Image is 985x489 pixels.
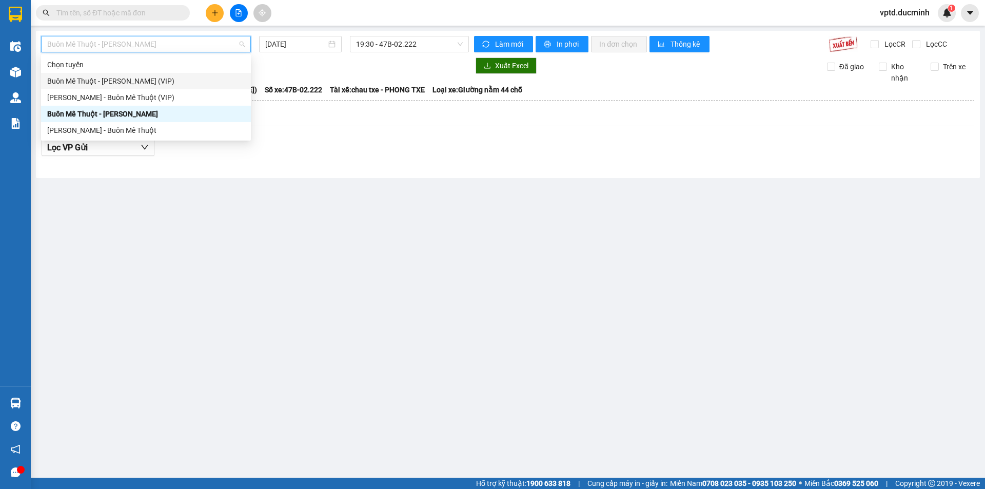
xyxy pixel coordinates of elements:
[671,38,701,50] span: Thống kê
[47,141,88,154] span: Lọc VP Gửi
[804,478,878,489] span: Miền Bắc
[211,9,219,16] span: plus
[253,4,271,22] button: aim
[11,444,21,454] span: notification
[961,4,979,22] button: caret-down
[10,92,21,103] img: warehouse-icon
[966,8,975,17] span: caret-down
[47,92,245,103] div: [PERSON_NAME] - Buôn Mê Thuột (VIP)
[235,9,242,16] span: file-add
[578,478,580,489] span: |
[42,140,154,156] button: Lọc VP Gửi
[41,73,251,89] div: Buôn Mê Thuột - Hồ Chí Minh (VIP)
[41,122,251,139] div: Hồ Chí Minh - Buôn Mê Thuột
[47,75,245,87] div: Buôn Mê Thuột - [PERSON_NAME] (VIP)
[47,36,245,52] span: Buôn Mê Thuột - Hồ Chí Minh
[942,8,952,17] img: icon-new-feature
[47,108,245,120] div: Buôn Mê Thuột - [PERSON_NAME]
[476,57,537,74] button: downloadXuất Excel
[10,398,21,408] img: warehouse-icon
[557,38,580,50] span: In phơi
[482,41,491,49] span: sync
[141,143,149,151] span: down
[356,36,463,52] span: 19:30 - 47B-02.222
[10,67,21,77] img: warehouse-icon
[9,7,22,22] img: logo-vxr
[544,41,553,49] span: printer
[536,36,588,52] button: printerIn phơi
[880,38,907,50] span: Lọc CR
[495,38,525,50] span: Làm mới
[702,479,796,487] strong: 0708 023 035 - 0935 103 250
[799,481,802,485] span: ⚪️
[834,479,878,487] strong: 0369 525 060
[230,4,248,22] button: file-add
[587,478,667,489] span: Cung cấp máy in - giấy in:
[10,41,21,52] img: warehouse-icon
[670,478,796,489] span: Miền Nam
[829,36,858,52] img: 9k=
[591,36,647,52] button: In đơn chọn
[265,38,326,50] input: 14/10/2025
[41,56,251,73] div: Chọn tuyến
[886,478,888,489] span: |
[649,36,710,52] button: bar-chartThống kê
[887,61,923,84] span: Kho nhận
[835,61,868,72] span: Đã giao
[474,36,533,52] button: syncLàm mới
[41,89,251,106] div: Hồ Chí Minh - Buôn Mê Thuột (VIP)
[265,84,322,95] span: Số xe: 47B-02.222
[11,421,21,431] span: question-circle
[950,5,953,12] span: 1
[47,59,245,70] div: Chọn tuyến
[56,7,178,18] input: Tìm tên, số ĐT hoặc mã đơn
[206,4,224,22] button: plus
[10,118,21,129] img: solution-icon
[948,5,955,12] sup: 1
[47,125,245,136] div: [PERSON_NAME] - Buôn Mê Thuột
[928,480,935,487] span: copyright
[476,478,570,489] span: Hỗ trợ kỹ thuật:
[41,106,251,122] div: Buôn Mê Thuột - Hồ Chí Minh
[939,61,970,72] span: Trên xe
[872,6,938,19] span: vptd.ducminh
[432,84,522,95] span: Loại xe: Giường nằm 44 chỗ
[922,38,949,50] span: Lọc CC
[330,84,425,95] span: Tài xế: chau txe - PHONG TXE
[658,41,666,49] span: bar-chart
[11,467,21,477] span: message
[43,9,50,16] span: search
[259,9,266,16] span: aim
[526,479,570,487] strong: 1900 633 818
